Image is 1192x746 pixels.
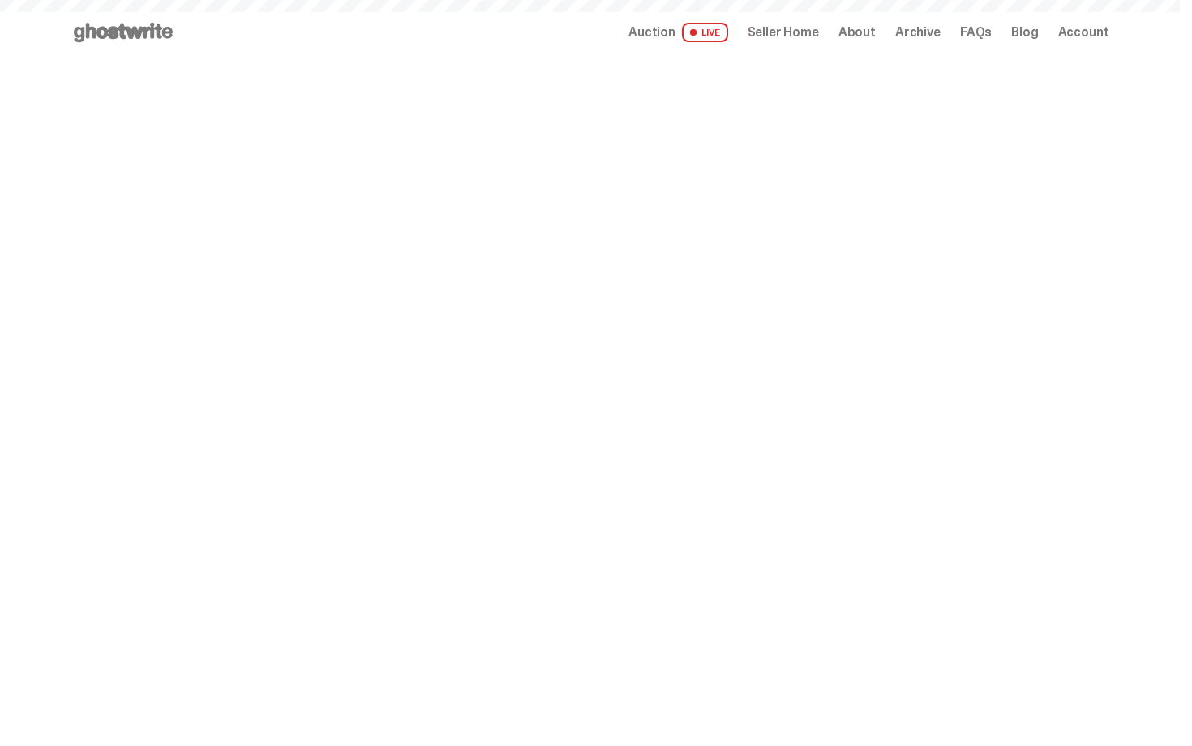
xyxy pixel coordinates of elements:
[895,26,941,39] a: Archive
[628,26,675,39] span: Auction
[682,23,728,42] span: LIVE
[628,23,727,42] a: Auction LIVE
[838,26,876,39] a: About
[960,26,992,39] a: FAQs
[1058,26,1109,39] a: Account
[748,26,819,39] a: Seller Home
[1011,26,1038,39] a: Blog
